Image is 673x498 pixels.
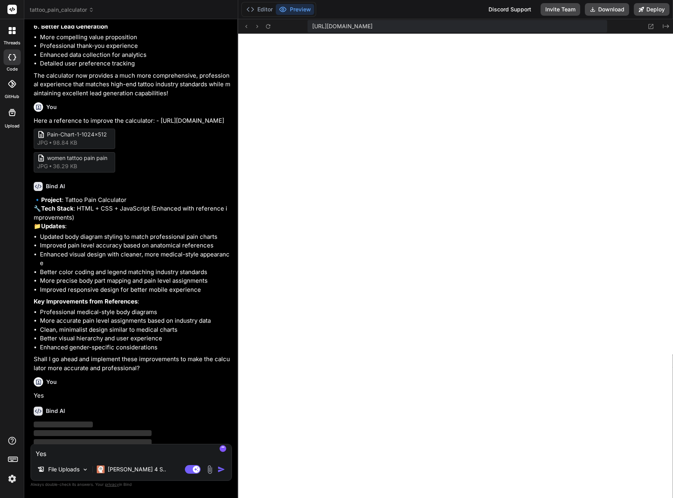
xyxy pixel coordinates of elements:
p: Yes [34,391,230,400]
h6: You [46,103,57,111]
span: privacy [105,482,119,487]
li: More accurate pain level assignments based on industry data [40,316,230,325]
span: ‌ [34,430,152,436]
p: : [34,297,230,306]
li: Professional medical-style body diagrams [40,308,230,317]
li: Detailed user preference tracking [40,59,230,68]
li: More compelling value proposition [40,33,230,42]
span: tattoo_pain_calculator [30,6,94,14]
span: 98.84 KB [53,139,77,147]
span: ‌ [34,439,152,445]
button: Preview [276,4,314,15]
span: ‌ [34,422,93,427]
p: File Uploads [48,465,80,473]
span: jpg [37,139,48,147]
span: Pain-Chart-1-1024x512 [47,131,110,139]
li: More precise body part mapping and pain level assignments [40,276,230,285]
img: settings [5,472,19,485]
button: Deploy [634,3,669,16]
span: 36.29 KB [53,162,77,170]
p: Always double-check its answers. Your in Bind [31,481,232,488]
strong: Updates [41,222,65,230]
strong: 6. Better Lead Generation [34,23,108,30]
li: Better color coding and legend matching industry standards [40,268,230,277]
button: Invite Team [541,3,580,16]
span: women tattoo pain pain [47,154,110,162]
li: Professional thank-you experience [40,42,230,51]
li: Improved responsive design for better mobile experience [40,285,230,294]
button: Editor [243,4,276,15]
p: The calculator now provides a much more comprehensive, professional experience that matches high-... [34,71,230,98]
img: Pick Models [82,466,89,473]
strong: Tech Stack [41,205,74,212]
h6: Bind AI [46,407,65,415]
li: Enhanced visual design with cleaner, more medical-style appearance [40,250,230,268]
li: Improved pain level accuracy based on anatomical references [40,241,230,250]
button: Download [585,3,629,16]
iframe: To enrich screen reader interactions, please activate Accessibility in Grammarly extension settings [238,34,673,498]
li: Enhanced data collection for analytics [40,51,230,60]
li: Enhanced gender-specific considerations [40,343,230,352]
span: jpg [37,162,48,170]
label: code [7,66,18,73]
label: Upload [5,123,20,129]
label: GitHub [5,93,19,100]
h6: You [46,378,57,386]
label: threads [4,40,20,46]
li: Clean, minimalist design similar to medical charts [40,325,230,334]
h6: Bind AI [46,182,65,190]
p: [PERSON_NAME] 4 S.. [108,465,166,473]
img: icon [217,465,225,473]
li: Updated body diagram styling to match professional pain charts [40,233,230,242]
p: Shall I go ahead and implement these improvements to make the calculator more accurate and profes... [34,355,230,373]
strong: Project [41,196,62,204]
div: Discord Support [484,3,536,16]
span: [URL][DOMAIN_NAME] [312,22,373,30]
p: Here a reference to improve the calculator: - [URL][DOMAIN_NAME] [34,116,230,125]
img: Claude 4 Sonnet [97,465,105,473]
strong: Key Improvements from References [34,298,137,305]
li: Better visual hierarchy and user experience [40,334,230,343]
p: 🔹 : Tattoo Pain Calculator 🔧 : HTML + CSS + JavaScript (Enhanced with reference improvements) 📁 : [34,196,230,231]
img: attachment [205,465,214,474]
